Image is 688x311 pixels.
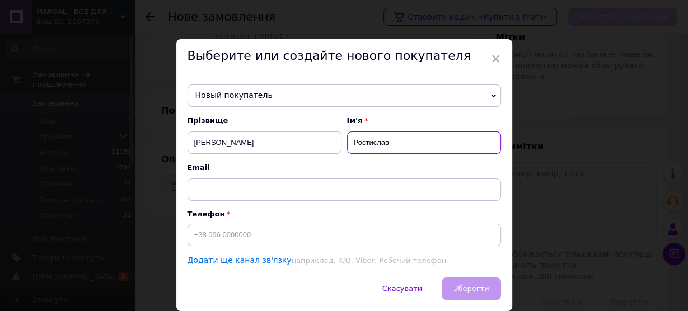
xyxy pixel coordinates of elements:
[188,116,341,126] span: Прізвище
[188,131,341,154] input: Наприклад: Іванов
[188,163,501,173] span: Email
[176,39,512,73] div: Выберите или создайте нового покупателя
[292,256,446,265] span: наприклад, ICQ, Viber, Робочий телефон
[382,284,422,293] span: Скасувати
[188,256,292,265] a: Додати ще канал зв'язку
[371,277,434,300] button: Скасувати
[188,224,501,246] input: +38 096 0000000
[347,131,501,154] input: Наприклад: Іван
[188,84,501,107] span: Новый покупатель
[347,116,501,126] span: Ім'я
[188,210,501,218] p: Телефон
[491,49,501,68] span: ×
